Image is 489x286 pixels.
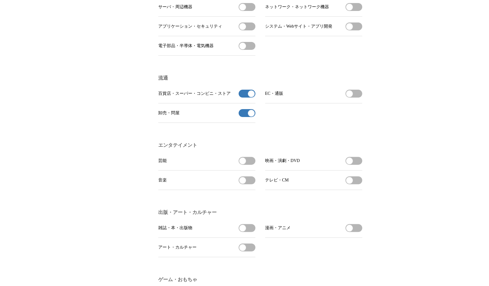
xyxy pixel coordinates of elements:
[158,245,197,250] span: アート・カルチャー
[265,158,300,164] span: 映画・演劇・DVD
[158,277,362,283] h3: ゲーム・おもちゃ
[158,158,167,164] span: 芸能
[158,142,362,149] h3: エンタテイメント
[158,91,231,96] span: 百貨店・スーパー・コンビニ・ストア
[265,24,332,29] span: システム・Webサイト・アプリ開発
[158,24,222,29] span: アプリケーション・セキュリティ
[158,43,214,49] span: 電子部品・半導体・電気機器
[158,75,362,81] h3: 流通
[158,225,192,231] span: 雑誌・本・出版物
[265,225,291,231] span: 漫画・アニメ
[158,110,180,116] span: 卸売・問屋
[265,177,289,183] span: テレビ・CM
[158,177,167,183] span: 音楽
[265,91,283,96] span: EC・通販
[158,4,192,10] span: サーバ・周辺機器
[158,209,362,216] h3: 出版・アート・カルチャー
[265,4,329,10] span: ネットワーク・ネットワーク機器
